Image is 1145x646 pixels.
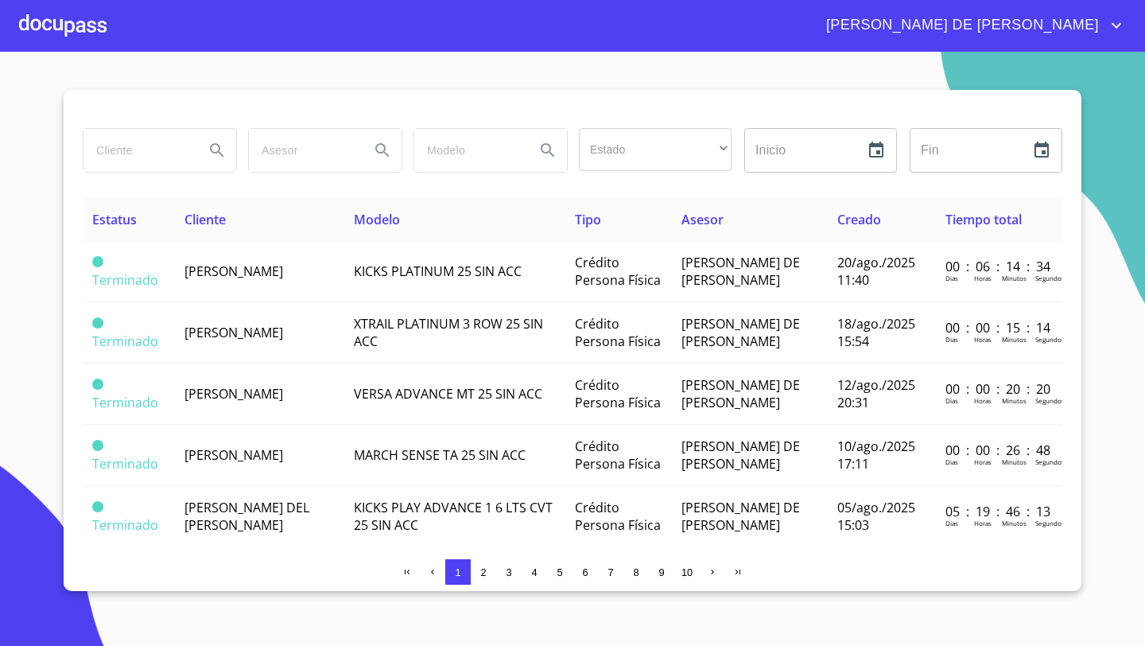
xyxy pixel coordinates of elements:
[471,559,496,585] button: 2
[496,559,522,585] button: 3
[92,394,158,411] span: Terminado
[681,376,800,411] span: [PERSON_NAME] DE [PERSON_NAME]
[572,559,598,585] button: 6
[598,559,623,585] button: 7
[945,211,1022,228] span: Tiempo total
[945,457,958,466] p: Dias
[1035,396,1065,405] p: Segundos
[531,566,537,578] span: 4
[575,211,601,228] span: Tipo
[681,438,800,473] span: [PERSON_NAME] DE [PERSON_NAME]
[198,131,236,169] button: Search
[974,335,992,344] p: Horas
[1035,457,1065,466] p: Segundos
[814,13,1126,38] button: account of current user
[547,559,572,585] button: 5
[83,129,192,172] input: search
[522,559,547,585] button: 4
[1002,396,1027,405] p: Minutos
[945,274,958,282] p: Dias
[837,499,915,534] span: 05/ago./2025 15:03
[1035,519,1065,527] p: Segundos
[92,440,103,451] span: Terminado
[92,333,158,350] span: Terminado
[354,499,553,534] span: KICKS PLAY ADVANCE 1 6 LTS CVT 25 SIN ACC
[837,254,915,289] span: 20/ago./2025 11:40
[837,315,915,350] span: 18/ago./2025 15:54
[92,501,103,512] span: Terminado
[575,438,661,473] span: Crédito Persona Física
[354,446,526,464] span: MARCH SENSE TA 25 SIN ACC
[681,315,800,350] span: [PERSON_NAME] DE [PERSON_NAME]
[945,335,958,344] p: Dias
[184,446,283,464] span: [PERSON_NAME]
[1002,335,1027,344] p: Minutos
[1035,335,1065,344] p: Segundos
[649,559,674,585] button: 9
[974,396,992,405] p: Horas
[575,376,661,411] span: Crédito Persona Física
[837,211,881,228] span: Creado
[455,566,460,578] span: 1
[607,566,613,578] span: 7
[582,566,588,578] span: 6
[529,131,567,169] button: Search
[92,516,158,534] span: Terminado
[480,566,486,578] span: 2
[184,385,283,403] span: [PERSON_NAME]
[945,519,958,527] p: Dias
[445,559,471,585] button: 1
[945,380,1053,398] p: 00 : 00 : 20 : 20
[1002,274,1027,282] p: Minutos
[354,315,543,350] span: XTRAIL PLATINUM 3 ROW 25 SIN ACC
[674,559,700,585] button: 10
[92,379,103,390] span: Terminado
[92,211,137,228] span: Estatus
[354,385,542,403] span: VERSA ADVANCE MT 25 SIN ACC
[945,319,1053,337] p: 00 : 00 : 15 : 14
[945,258,1053,275] p: 00 : 06 : 14 : 34
[354,263,522,280] span: KICKS PLATINUM 25 SIN ACC
[837,438,915,473] span: 10/ago./2025 17:11
[414,129,522,172] input: search
[575,315,661,350] span: Crédito Persona Física
[814,13,1107,38] span: [PERSON_NAME] DE [PERSON_NAME]
[681,499,800,534] span: [PERSON_NAME] DE [PERSON_NAME]
[579,128,732,171] div: ​
[363,131,402,169] button: Search
[184,324,283,341] span: [PERSON_NAME]
[658,566,664,578] span: 9
[681,254,800,289] span: [PERSON_NAME] DE [PERSON_NAME]
[249,129,357,172] input: search
[974,274,992,282] p: Horas
[633,566,638,578] span: 8
[681,211,724,228] span: Asesor
[575,499,661,534] span: Crédito Persona Física
[837,376,915,411] span: 12/ago./2025 20:31
[1035,274,1065,282] p: Segundos
[575,254,661,289] span: Crédito Persona Física
[623,559,649,585] button: 8
[1002,519,1027,527] p: Minutos
[945,396,958,405] p: Dias
[506,566,511,578] span: 3
[974,519,992,527] p: Horas
[92,317,103,329] span: Terminado
[184,211,226,228] span: Cliente
[945,503,1053,520] p: 05 : 19 : 46 : 13
[354,211,400,228] span: Modelo
[184,263,283,280] span: [PERSON_NAME]
[92,271,158,289] span: Terminado
[974,457,992,466] p: Horas
[1002,457,1027,466] p: Minutos
[184,499,309,534] span: [PERSON_NAME] DEL [PERSON_NAME]
[945,442,1053,459] p: 00 : 00 : 26 : 48
[92,256,103,267] span: Terminado
[92,455,158,473] span: Terminado
[681,566,693,578] span: 10
[557,566,562,578] span: 5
